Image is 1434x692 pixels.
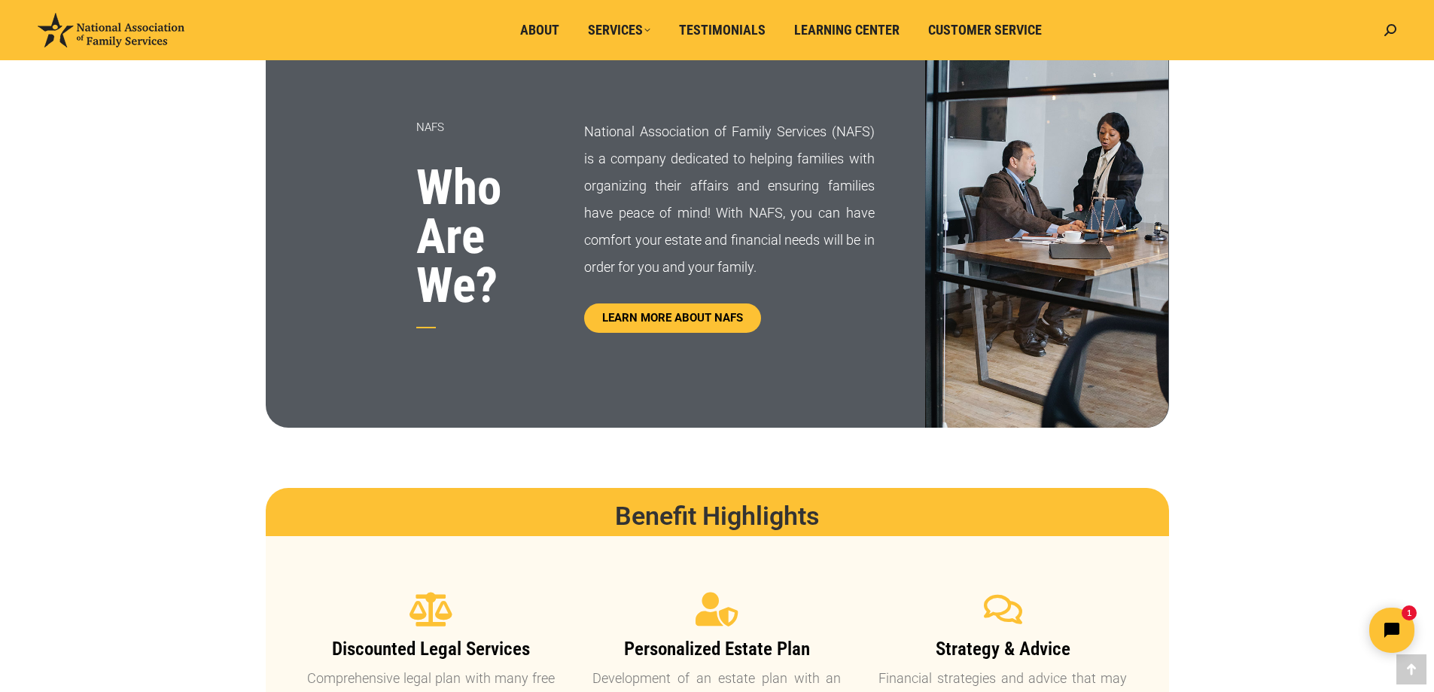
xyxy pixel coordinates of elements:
span: Strategy & Advice [936,638,1070,660]
a: About [510,16,570,44]
span: Testimonials [679,22,766,38]
p: National Association of Family Services (NAFS) is a company dedicated to helping families with or... [584,118,874,281]
p: NAFS [416,114,547,141]
iframe: Tidio Chat [1168,595,1427,666]
img: Family Trust Services [925,23,1168,428]
span: Discounted Legal Services [332,638,530,660]
span: Customer Service [928,22,1042,38]
a: Testimonials [668,16,776,44]
a: Learning Center [784,16,910,44]
span: Services [588,22,650,38]
span: About [520,22,559,38]
img: National Association of Family Services [38,13,184,47]
h3: Who Are We? [416,163,547,310]
a: Customer Service [918,16,1052,44]
a: LEARN MORE ABOUT NAFS [584,303,761,333]
span: Personalized Estate Plan [624,638,810,660]
span: LEARN MORE ABOUT NAFS [602,312,743,324]
span: Learning Center [794,22,900,38]
h2: Benefit Highlights [296,503,1139,529]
